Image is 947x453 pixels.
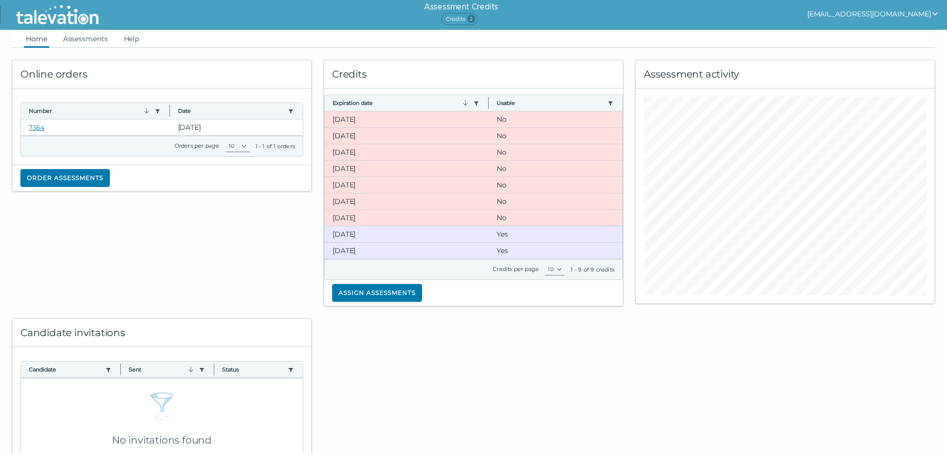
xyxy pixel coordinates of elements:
img: Talevation_Logo_Transparent_white.png [12,2,103,27]
clr-dg-cell: No [489,161,622,177]
clr-dg-cell: No [489,111,622,127]
button: Column resize handle [211,359,217,380]
div: Online orders [12,60,311,89]
a: Assessments [61,30,110,48]
button: Column resize handle [117,359,124,380]
button: Order assessments [20,169,110,187]
clr-dg-cell: No [489,128,622,144]
button: Expiration date [333,99,469,107]
clr-dg-cell: [DATE] [325,177,489,193]
button: Number [29,107,151,115]
a: Help [122,30,142,48]
div: 1 - 9 of 9 credits [571,266,614,273]
clr-dg-cell: No [489,144,622,160]
clr-dg-cell: [DATE] [325,243,489,259]
button: Column resize handle [167,100,173,121]
clr-dg-cell: Yes [489,243,622,259]
clr-dg-cell: [DATE] [325,111,489,127]
button: Usable [497,99,603,107]
button: Status [222,365,284,373]
button: Date [178,107,284,115]
button: Candidate [29,365,101,373]
clr-dg-cell: No [489,177,622,193]
clr-dg-cell: No [489,210,622,226]
button: show user actions [807,8,939,20]
label: Orders per page [174,142,220,149]
clr-dg-cell: [DATE] [170,119,303,135]
label: Credits per page [493,266,539,272]
div: 1 - 1 of 1 orders [256,142,295,150]
a: Home [24,30,49,48]
span: 2 [467,15,475,23]
clr-dg-cell: [DATE] [325,161,489,177]
clr-dg-cell: [DATE] [325,226,489,242]
button: Column resize handle [485,92,492,113]
span: Credits [441,13,478,25]
clr-dg-cell: [DATE] [325,193,489,209]
clr-dg-cell: [DATE] [325,210,489,226]
span: No invitations found [112,434,212,446]
a: 7364 [29,123,45,131]
h6: Assessment Credits [424,1,498,13]
clr-dg-cell: Yes [489,226,622,242]
clr-dg-cell: [DATE] [325,144,489,160]
div: Credits [324,60,623,89]
div: Assessment activity [636,60,935,89]
button: Assign assessments [332,284,422,302]
button: Sent [129,365,194,373]
div: Candidate invitations [12,319,311,347]
clr-dg-cell: [DATE] [325,128,489,144]
clr-dg-cell: No [489,193,622,209]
